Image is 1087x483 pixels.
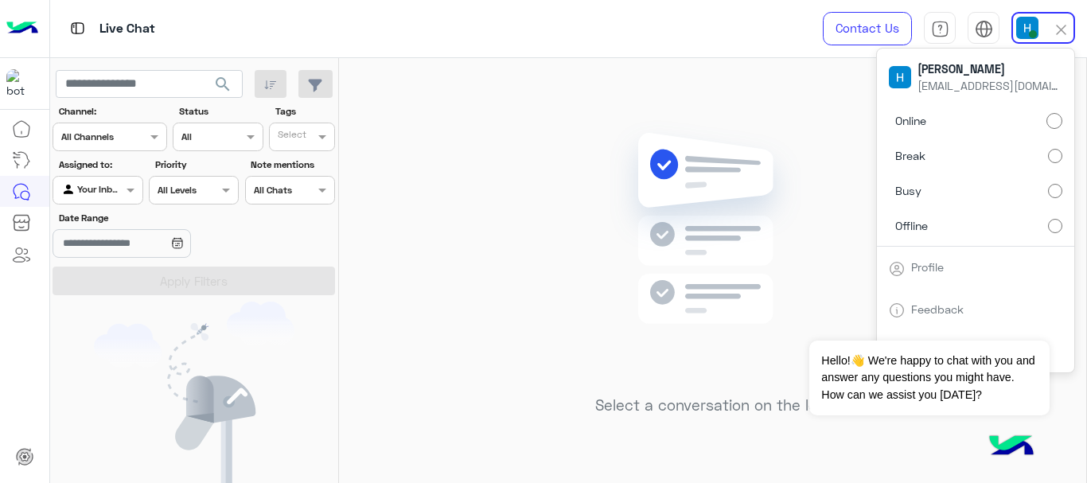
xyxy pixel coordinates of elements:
[895,112,926,129] span: Online
[68,18,88,38] img: tab
[918,60,1061,77] span: [PERSON_NAME]
[911,260,944,274] a: Profile
[275,127,306,146] div: Select
[59,211,237,225] label: Date Range
[6,69,35,98] img: 923305001092802
[1046,113,1062,129] input: Online
[823,12,912,45] a: Contact Us
[1052,21,1070,39] img: close
[809,341,1049,415] span: Hello!👋 We're happy to chat with you and answer any questions you might have. How can we assist y...
[53,267,335,295] button: Apply Filters
[1016,17,1038,39] img: userImage
[1048,184,1062,198] input: Busy
[918,77,1061,94] span: [EMAIL_ADDRESS][DOMAIN_NAME]
[179,104,261,119] label: Status
[924,12,956,45] a: tab
[99,18,155,40] p: Live Chat
[984,419,1039,475] img: hulul-logo.png
[155,158,237,172] label: Priority
[895,147,925,164] span: Break
[889,66,911,88] img: userImage
[598,120,828,384] img: no messages
[1048,219,1062,233] input: Offline
[895,217,928,234] span: Offline
[1048,149,1062,163] input: Break
[931,20,949,38] img: tab
[895,182,921,199] span: Busy
[6,12,38,45] img: Logo
[975,20,993,38] img: tab
[251,158,333,172] label: Note mentions
[59,104,166,119] label: Channel:
[213,75,232,94] span: search
[911,302,964,316] a: Feedback
[889,261,905,277] img: tab
[595,396,830,415] h5: Select a conversation on the left
[889,302,905,318] img: tab
[204,70,243,104] button: search
[275,104,333,119] label: Tags
[59,158,141,172] label: Assigned to:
